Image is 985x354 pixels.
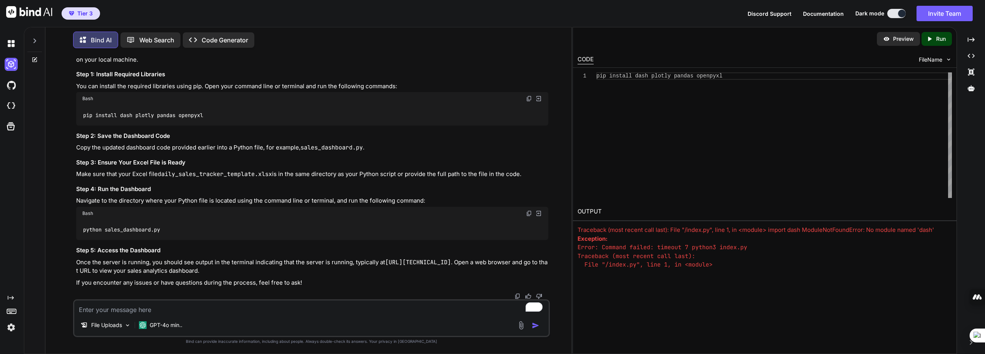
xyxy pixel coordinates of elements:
p: GPT-4o min.. [150,321,182,329]
p: Bind AI [91,35,112,45]
div: CODE [578,55,594,64]
pre: Error: Command failed: timeout 7 python3 index.py Traceback (most recent call last): File "/index... [578,243,952,287]
img: GPT-4o mini [139,321,147,329]
p: Run [936,35,946,43]
code: [URL][TECHNICAL_ID] [385,258,451,266]
code: daily_sales_tracker_template.xlsx [158,170,272,178]
img: darkChat [5,37,18,50]
span: Documentation [803,10,844,17]
img: Open in Browser [535,210,542,217]
div: 1 [578,72,586,80]
code: python sales_dashboard.py [82,226,160,234]
p: Once the server is running, you should see output in the terminal indicating that the server is r... [76,258,548,275]
img: copy [514,293,521,299]
span: FileName [919,56,942,64]
h3: Step 3: Ensure Your Excel File is Ready [76,158,548,167]
img: Open in Browser [535,95,542,102]
p: File Uploads [91,321,122,329]
textarea: To enrich screen reader interactions, please activate Accessibility in Grammarly extension settings [74,300,549,314]
img: copy [526,210,532,216]
code: pip install dash plotly pandas openpyxl [82,111,204,119]
code: sales_dashboard.py [301,144,363,151]
button: premiumTier 3 [62,7,100,20]
span: pip install dash plotly pandas openpyxl [596,73,723,79]
img: icon [532,322,539,329]
img: dislike [536,293,542,299]
p: Make sure that your Excel file is in the same directory as your Python script or provide the full... [76,170,548,179]
p: Preview [893,35,914,43]
div: Traceback (most recent call last): File "/index.py", line 1, in <module> import dash ModuleNotFou... [578,226,952,235]
span: Dark mode [855,10,884,17]
p: Code Generator [202,35,248,45]
h3: Step 4: Run the Dashboard [76,185,548,194]
img: premium [69,11,74,16]
img: chevron down [945,56,952,63]
p: Web Search [139,35,174,45]
p: I don't have the capability to install libraries or run code directly. However, I can guide you t... [76,47,548,64]
h2: OUTPUT [573,203,957,221]
span: Discord Support [748,10,791,17]
h3: Step 1: Install Required Libraries [76,70,548,79]
img: copy [526,96,532,102]
p: Navigate to the directory where your Python file is located using the command line or terminal, a... [76,196,548,205]
img: Bind AI [6,6,52,18]
strong: Exception: [578,235,608,242]
span: Bash [82,96,93,102]
p: Copy the updated dashboard code provided earlier into a Python file, for example, . [76,143,548,152]
span: Tier 3 [77,10,93,17]
button: Discord Support [748,10,791,18]
img: darkAi-studio [5,58,18,71]
p: Bind can provide inaccurate information, including about people. Always double-check its answers.... [73,339,550,344]
img: preview [883,35,890,42]
img: like [525,293,531,299]
h3: Step 5: Access the Dashboard [76,246,548,255]
img: Pick Models [124,322,131,329]
img: attachment [517,321,526,330]
h3: Step 2: Save the Dashboard Code [76,132,548,141]
span: Bash [82,210,93,216]
p: If you encounter any issues or have questions during the process, feel free to ask! [76,279,548,287]
img: settings [5,321,18,334]
img: cloudideIcon [5,99,18,112]
button: Documentation [803,10,844,18]
button: Invite Team [917,6,973,21]
p: You can install the required libraries using pip. Open your command line or terminal and run the ... [76,82,548,91]
img: githubDark [5,79,18,92]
